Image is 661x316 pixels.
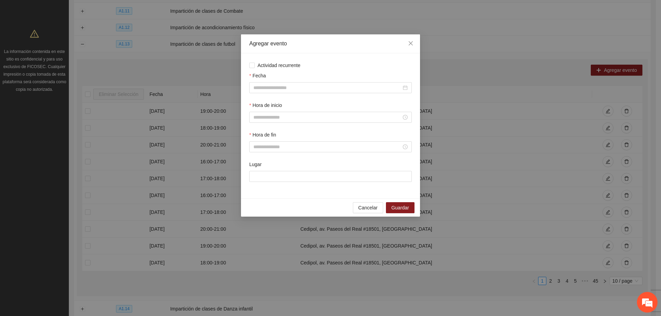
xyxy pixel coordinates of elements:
button: Guardar [386,202,415,213]
label: Hora de inicio [249,101,282,109]
span: close [408,41,413,46]
input: Lugar [249,171,412,182]
span: Cancelar [358,204,378,211]
input: Hora de fin [253,143,401,151]
span: Guardar [391,204,409,211]
label: Fecha [249,72,266,79]
button: Close [401,34,420,53]
label: Lugar [249,161,262,168]
textarea: Escriba su mensaje y pulse “Intro” [3,188,131,212]
div: Chatee con nosotros ahora [36,35,116,44]
div: Minimizar ventana de chat en vivo [113,3,129,20]
label: Hora de fin [249,131,276,139]
span: Estamos en línea. [40,92,95,161]
input: Hora de inicio [253,113,401,121]
input: Fecha [253,84,401,91]
div: Agregar evento [249,40,412,47]
button: Cancelar [353,202,383,213]
span: Actividad recurrente [255,62,303,69]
